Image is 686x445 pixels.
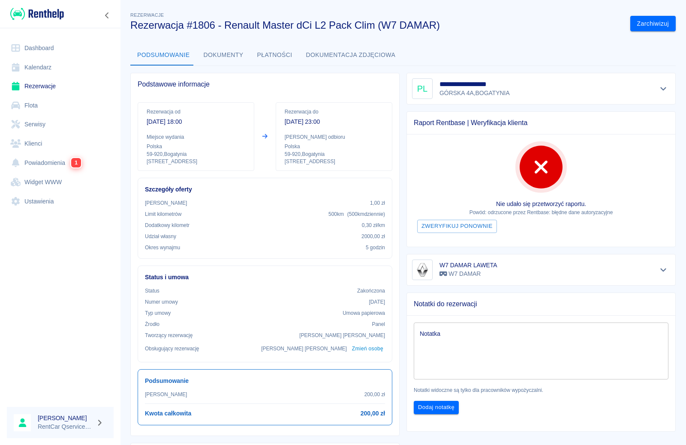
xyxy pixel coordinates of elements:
[145,391,187,398] p: [PERSON_NAME]
[362,221,385,229] p: 0,30 zł /km
[145,345,199,352] p: Obsługujący rezerwację
[71,158,81,167] span: 1
[343,309,385,317] p: Umowa papierowa
[145,210,181,218] p: Limit kilometrów
[414,386,668,394] p: Notatki widoczne są tylko dla pracowników wypożyczalni.
[7,134,114,153] a: Klienci
[361,409,385,418] h6: 200,00 zł
[7,192,114,211] a: Ustawienia
[656,264,671,276] button: Pokaż szczegóły
[285,117,383,126] p: [DATE] 23:00
[145,287,159,295] p: Status
[147,143,245,150] p: Polska
[417,220,497,233] button: Zweryfikuj ponownie
[414,209,668,216] p: Powód: odrzucone przez Rentbase: błędne dane autoryzacyjne
[147,158,245,165] p: [STREET_ADDRESS]
[145,298,178,306] p: Numer umowy
[412,78,433,99] div: PL
[285,133,383,141] p: [PERSON_NAME] odbioru
[145,309,171,317] p: Typ umowy
[38,422,93,431] p: RentCar Qservice Damar Parts
[10,7,64,21] img: Renthelp logo
[299,332,385,339] p: [PERSON_NAME] [PERSON_NAME]
[328,210,385,218] p: 500 km
[357,287,385,295] p: Zakończona
[7,39,114,58] a: Dashboard
[145,332,193,339] p: Tworzący rezerwację
[439,89,510,98] p: GÓRSKA 4A , BOGATYNIA
[285,158,383,165] p: [STREET_ADDRESS]
[7,96,114,115] a: Flota
[147,117,245,126] p: [DATE] 18:00
[145,185,385,194] h6: Szczegóły oferty
[7,77,114,96] a: Rezerwacje
[130,45,197,66] button: Podsumowanie
[350,343,385,355] button: Zmień osobę
[630,16,676,32] button: Zarchiwizuj
[138,80,392,89] span: Podstawowe informacje
[145,320,159,328] p: Żrodło
[38,414,93,422] h6: [PERSON_NAME]
[370,199,385,207] p: 1,00 zł
[366,244,385,251] p: 5 godzin
[145,221,190,229] p: Dodatkowy kilometr
[145,376,385,385] h6: Podsumowanie
[361,233,385,240] p: 2000,00 zł
[285,143,383,150] p: Polska
[7,58,114,77] a: Kalendarz
[369,298,385,306] p: [DATE]
[145,409,191,418] h6: Kwota całkowita
[439,269,497,278] p: W7 DAMAR
[285,150,383,158] p: 59-920 , Bogatynia
[145,244,180,251] p: Okres wynajmu
[145,273,385,282] h6: Status i umowa
[414,300,668,308] span: Notatki do rezerwacji
[656,83,671,95] button: Pokaż szczegóły
[261,345,347,352] p: [PERSON_NAME] [PERSON_NAME]
[372,320,385,328] p: Panel
[414,200,668,209] p: Nie udało się przetworzyć raportu.
[439,261,497,269] h6: W7 DAMAR LAWETA
[101,10,114,21] button: Zwiń nawigację
[414,119,668,127] span: Raport Rentbase | Weryfikacja klienta
[250,45,299,66] button: Płatności
[197,45,250,66] button: Dokumenty
[147,108,245,116] p: Rezerwacja od
[145,199,187,207] p: [PERSON_NAME]
[347,211,385,217] span: ( 500 km dziennie )
[7,153,114,173] a: Powiadomienia1
[364,391,385,398] p: 200,00 zł
[299,45,403,66] button: Dokumentacja zdjęciowa
[414,401,459,414] button: Dodaj notatkę
[7,7,64,21] a: Renthelp logo
[130,12,164,18] span: Rezerwacje
[414,261,431,278] img: Image
[285,108,383,116] p: Rezerwacja do
[145,233,176,240] p: Udział własny
[7,173,114,192] a: Widget WWW
[7,115,114,134] a: Serwisy
[130,19,623,31] h3: Rezerwacja #1806 - Renault Master dCi L2 Pack Clim (W7 DAMAR)
[147,133,245,141] p: Miejsce wydania
[147,150,245,158] p: 59-920 , Bogatynia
